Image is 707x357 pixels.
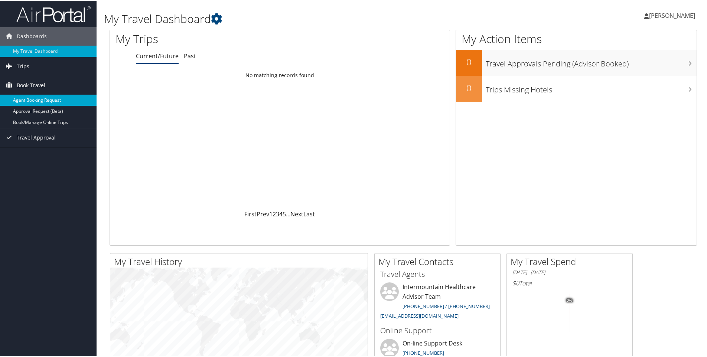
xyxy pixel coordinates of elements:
[184,51,196,59] a: Past
[403,302,490,309] a: [PHONE_NUMBER] / [PHONE_NUMBER]
[136,51,179,59] a: Current/Future
[279,209,283,217] a: 4
[380,325,495,335] h3: Online Support
[486,80,697,94] h3: Trips Missing Hotels
[649,11,695,19] span: [PERSON_NAME]
[257,209,269,217] a: Prev
[456,49,697,75] a: 0Travel Approvals Pending (Advisor Booked)
[110,68,450,81] td: No matching records found
[114,255,368,267] h2: My Travel History
[17,26,47,45] span: Dashboards
[244,209,257,217] a: First
[17,128,56,146] span: Travel Approval
[378,255,500,267] h2: My Travel Contacts
[269,209,273,217] a: 1
[456,81,482,94] h2: 0
[16,5,91,22] img: airportal-logo.png
[512,278,627,286] h6: Total
[644,4,703,26] a: [PERSON_NAME]
[456,55,482,68] h2: 0
[456,30,697,46] h1: My Action Items
[380,312,459,318] a: [EMAIL_ADDRESS][DOMAIN_NAME]
[303,209,315,217] a: Last
[486,54,697,68] h3: Travel Approvals Pending (Advisor Booked)
[456,75,697,101] a: 0Trips Missing Hotels
[403,349,444,356] a: [PHONE_NUMBER]
[104,10,503,26] h1: My Travel Dashboard
[17,75,45,94] span: Book Travel
[567,298,573,302] tspan: 0%
[377,282,498,321] li: Intermountain Healthcare Advisor Team
[17,56,29,75] span: Trips
[380,268,495,279] h3: Travel Agents
[512,268,627,275] h6: [DATE] - [DATE]
[512,278,519,286] span: $0
[276,209,279,217] a: 3
[286,209,290,217] span: …
[283,209,286,217] a: 5
[511,255,632,267] h2: My Travel Spend
[115,30,303,46] h1: My Trips
[290,209,303,217] a: Next
[273,209,276,217] a: 2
